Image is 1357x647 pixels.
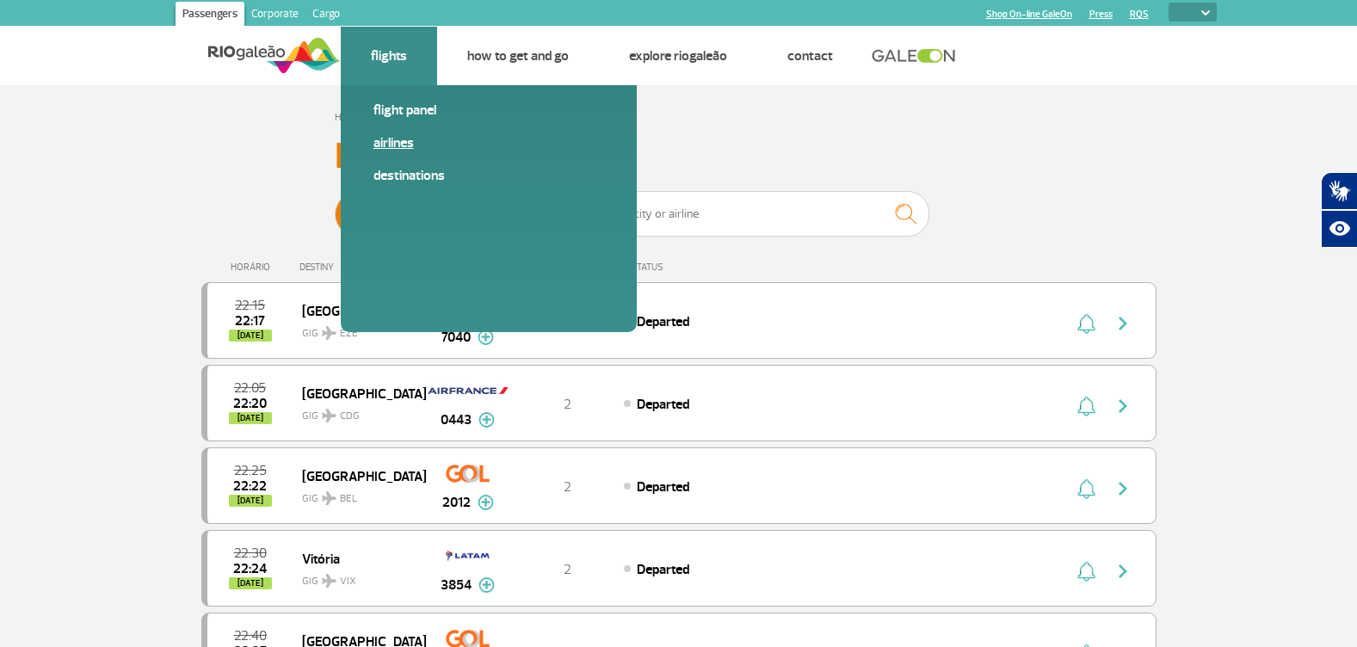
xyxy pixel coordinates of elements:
h3: Flight Panel [335,135,1023,178]
img: sino-painel-voo.svg [1077,478,1095,499]
span: EZE [340,326,358,342]
span: 2025-10-01 22:05:00 [234,382,266,394]
span: [GEOGRAPHIC_DATA] [302,382,412,404]
span: 0443 [441,410,472,430]
img: sino-painel-voo.svg [1077,396,1095,416]
div: HORÁRIO [207,262,300,273]
img: mais-info-painel-voo.svg [478,495,494,510]
span: Departed [637,561,689,578]
a: Passengers [176,2,244,29]
span: BEL [340,491,357,507]
span: VIX [340,574,356,589]
span: 2 [564,478,571,496]
a: Flights [371,47,407,65]
span: [DATE] [229,412,272,424]
span: Departed [637,396,689,413]
img: mais-info-painel-voo.svg [478,577,495,593]
img: destiny_airplane.svg [322,574,336,588]
img: seta-direita-painel-voo.svg [1113,561,1133,582]
span: CDG [340,409,360,424]
span: 3854 [441,575,472,595]
span: GIG [302,399,412,424]
a: Contact [787,47,833,65]
img: mais-info-painel-voo.svg [478,330,494,345]
div: Plugin de acessibilidade da Hand Talk. [1321,172,1357,248]
a: Destinations [373,166,604,185]
span: [GEOGRAPHIC_DATA] [302,465,412,487]
div: DESTINY [299,262,425,273]
a: Shop On-line GaleOn [986,9,1072,20]
img: mais-info-painel-voo.svg [478,412,495,428]
img: sino-painel-voo.svg [1077,313,1095,334]
div: STATUS [623,262,763,273]
img: seta-direita-painel-voo.svg [1113,478,1133,499]
span: GIG [302,482,412,507]
span: 2025-10-01 22:20:00 [233,397,267,410]
button: Abrir tradutor de língua de sinais. [1321,172,1357,210]
span: 2 [564,396,571,413]
img: seta-direita-painel-voo.svg [1113,313,1133,334]
span: 2025-10-01 22:15:00 [235,299,265,311]
a: How to get and go [467,47,569,65]
button: Abrir recursos assistivos. [1321,210,1357,248]
span: Departed [637,478,689,496]
span: [DATE] [229,577,272,589]
input: Flight, city or airline [585,191,929,237]
span: GIG [302,317,412,342]
a: Flight panel [373,101,604,120]
span: 2025-10-01 22:22:00 [233,480,267,492]
img: destiny_airplane.svg [322,409,336,422]
a: Explore RIOgaleão [629,47,727,65]
span: [GEOGRAPHIC_DATA] [302,299,412,322]
span: 2025-10-01 22:17:00 [235,315,265,327]
a: Press [1089,9,1113,20]
span: 2 [564,561,571,578]
span: GIG [302,564,412,589]
img: sino-painel-voo.svg [1077,561,1095,582]
span: 2012 [442,492,471,513]
span: Departed [637,313,689,330]
a: Airlines [373,133,604,152]
a: Corporate [244,2,305,29]
a: Cargo [305,2,347,29]
span: 7040 [441,327,471,348]
img: destiny_airplane.svg [322,491,336,505]
span: 2025-10-01 22:25:00 [234,465,267,477]
span: [DATE] [229,495,272,507]
span: 2025-10-01 22:24:00 [233,563,267,575]
span: 2025-10-01 22:40:00 [234,630,267,642]
span: Vitória [302,547,412,570]
a: Home page [335,111,384,124]
span: 2025-10-01 22:30:00 [234,547,267,559]
img: seta-direita-painel-voo.svg [1113,396,1133,416]
img: destiny_airplane.svg [322,326,336,340]
span: [DATE] [229,330,272,342]
a: RQS [1130,9,1149,20]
